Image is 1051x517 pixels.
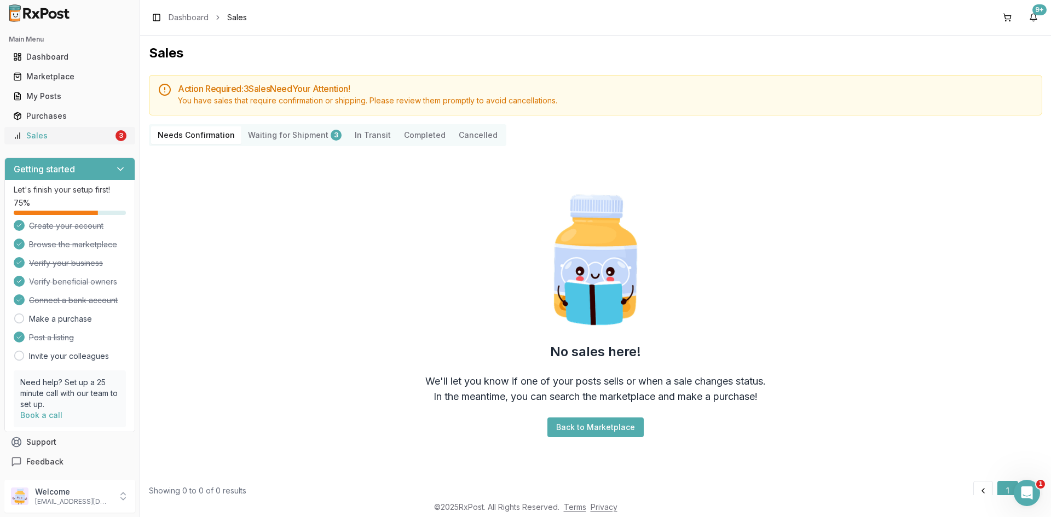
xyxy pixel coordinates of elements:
[9,126,131,146] a: Sales3
[29,351,109,362] a: Invite your colleagues
[425,374,766,389] div: We'll let you know if one of your posts sells or when a sale changes status.
[29,313,92,324] a: Make a purchase
[29,258,103,269] span: Verify your business
[169,12,247,23] nav: breadcrumb
[4,127,135,144] button: Sales3
[547,417,644,437] button: Back to Marketplace
[13,130,113,141] div: Sales
[1032,4,1047,15] div: 9+
[169,12,209,23] a: Dashboard
[149,44,1042,62] h1: Sales
[348,126,397,144] button: In Transit
[4,452,135,472] button: Feedback
[452,126,504,144] button: Cancelled
[13,91,126,102] div: My Posts
[4,88,135,105] button: My Posts
[9,106,131,126] a: Purchases
[525,190,666,330] img: Smart Pill Bottle
[1036,480,1045,489] span: 1
[4,48,135,66] button: Dashboard
[550,343,641,361] h2: No sales here!
[4,68,135,85] button: Marketplace
[14,184,126,195] p: Let's finish your setup first!
[397,126,452,144] button: Completed
[9,67,131,86] a: Marketplace
[13,51,126,62] div: Dashboard
[14,197,30,208] span: 75 %
[35,497,111,506] p: [EMAIL_ADDRESS][DOMAIN_NAME]
[26,456,63,467] span: Feedback
[9,86,131,106] a: My Posts
[241,126,348,144] button: Waiting for Shipment
[29,276,117,287] span: Verify beneficial owners
[14,162,75,176] h3: Getting started
[1014,480,1040,506] iframe: Intercom live chat
[178,95,1033,106] div: You have sales that require confirmation or shipping. Please review them promptly to avoid cancel...
[9,47,131,67] a: Dashboard
[29,332,74,343] span: Post a listing
[178,84,1033,93] h5: Action Required: 3 Sale s Need Your Attention!
[9,35,131,44] h2: Main Menu
[29,220,103,231] span: Create your account
[997,481,1018,501] button: 1
[149,485,246,496] div: Showing 0 to 0 of 0 results
[13,111,126,121] div: Purchases
[29,295,118,306] span: Connect a bank account
[434,389,758,404] div: In the meantime, you can search the marketplace and make a purchase!
[331,130,342,141] div: 3
[11,487,28,505] img: User avatar
[29,239,117,250] span: Browse the marketplace
[227,12,247,23] span: Sales
[4,107,135,125] button: Purchases
[20,410,62,420] a: Book a call
[151,126,241,144] button: Needs Confirmation
[13,71,126,82] div: Marketplace
[4,432,135,452] button: Support
[20,377,119,410] p: Need help? Set up a 25 minute call with our team to set up.
[4,4,74,22] img: RxPost Logo
[1025,9,1042,26] button: 9+
[564,502,586,512] a: Terms
[35,486,111,497] p: Welcome
[116,130,126,141] div: 3
[591,502,617,512] a: Privacy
